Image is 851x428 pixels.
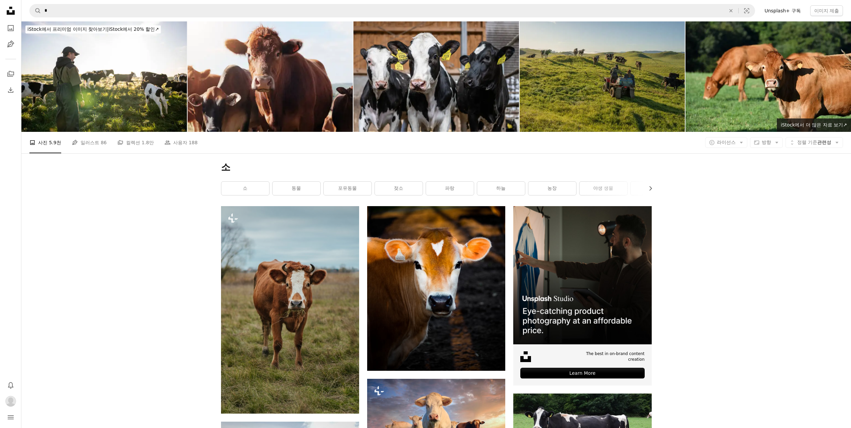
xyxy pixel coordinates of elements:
a: The best in on-brand content creationLearn More [513,206,651,386]
a: 밭 [631,182,678,195]
form: 사이트 전체에서 이미지 찾기 [29,4,755,17]
a: iStock에서 프리미엄 이미지 찾아보기|iStock에서 20% 할인↗ [21,21,165,37]
button: 프로필 [4,395,17,408]
a: iStock에서 더 많은 자료 보기↗ [777,118,851,132]
span: 1.8만 [141,139,153,146]
button: 삭제 [724,4,738,17]
span: 라이선스 [717,140,736,145]
a: 컬렉션 1.8만 [117,132,154,153]
a: 다운로드 내역 [4,83,17,97]
button: 이미지 제출 [810,5,843,16]
h1: 소 [221,161,652,173]
img: 갈색 암소의 선택적 초점 사진 [367,206,505,371]
a: 동물 [273,182,320,195]
a: 농장 [528,182,576,195]
img: 사용자 lee shingoo의 아바타 [5,396,16,407]
div: Learn More [520,368,644,378]
img: 소를 기르는 젊은 농부 부부 [520,21,685,132]
a: 하늘 [477,182,525,195]
a: 사용자 188 [165,132,198,153]
a: 사진 [4,21,17,35]
span: 86 [101,139,107,146]
button: 방향 [750,137,783,148]
span: 188 [189,139,198,146]
button: Unsplash 검색 [30,4,41,17]
a: 일러스트 [4,37,17,51]
button: 시각적 검색 [739,4,755,17]
a: 포유동물 [324,182,371,195]
button: 메뉴 [4,411,17,424]
img: file-1715714098234-25b8b4e9d8faimage [513,206,651,344]
img: 초상화의 농업, 들판 및 가축, 지속 가능성, 농업 및 자연을 위한 시골 및 유제품 산업. 소, 자연, 가축, 동물, 소고기, 유기농 우유 [188,21,353,132]
a: 컬렉션 [4,67,17,81]
span: 정렬 기준 [797,140,817,145]
img: file-1631678316303-ed18b8b5cb9cimage [520,351,531,362]
img: 농장의 젖소 [353,21,519,132]
img: 풀로 덮인 들판 위에 서 있는 갈색과 흰색 암소 [221,206,359,414]
a: 푸른 초원에 젊은 흰 암소 무리 [367,422,505,428]
a: 야생 생물 [579,182,627,195]
span: iStock에서 더 많은 자료 보기 ↗ [781,122,847,127]
a: 일러스트 86 [72,132,107,153]
button: 정렬 기준관련성 [785,137,843,148]
a: 풀로 덮인 들판 위에 서 있는 갈색과 흰색 암소 [221,307,359,313]
span: 관련성 [797,139,831,146]
a: Unsplash+ 구독 [760,5,805,16]
img: 송아지와 함께 있는 젊은 뉴질랜드 낙농가 [21,21,187,132]
button: 알림 [4,378,17,392]
a: 젖소 [375,182,423,195]
a: 갈색 암소의 선택적 초점 사진 [367,285,505,291]
a: 파랑 [426,182,474,195]
span: 방향 [762,140,771,145]
span: iStock에서 20% 할인 ↗ [27,26,159,32]
button: 라이선스 [705,137,747,148]
span: The best in on-brand content creation [568,351,644,362]
button: 목록을 오른쪽으로 스크롤 [644,182,652,195]
span: iStock에서 프리미엄 이미지 찾아보기 | [27,26,109,32]
a: 소 [221,182,269,195]
img: 들판에서 풀을 뜯고 있는 리무진 소, 프랑스. [685,21,851,132]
